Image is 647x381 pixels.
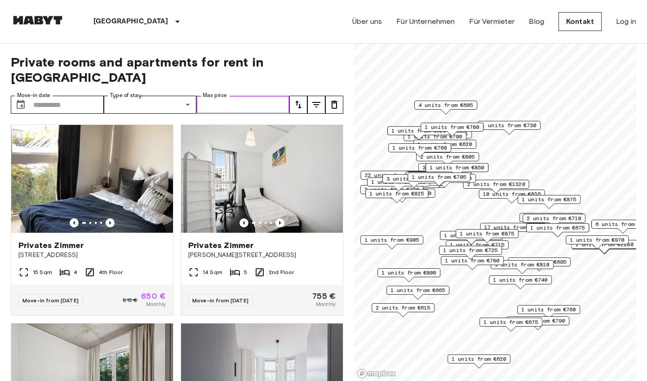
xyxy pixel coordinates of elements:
[448,354,510,368] div: Map marker
[519,213,582,227] div: Map marker
[478,121,541,135] div: Map marker
[452,355,506,363] span: 1 units from €620
[518,195,581,209] div: Map marker
[192,297,248,304] span: Move-in from [DATE]
[430,164,484,172] span: 1 units from €850
[480,223,546,237] div: Map marker
[367,177,430,191] div: Map marker
[18,240,84,251] span: Privates Zimmer
[443,246,498,254] span: 1 units from €725
[360,235,423,249] div: Map marker
[406,172,472,186] div: Map marker
[522,195,576,204] span: 1 units from €875
[456,229,518,243] div: Map marker
[416,152,479,166] div: Map marker
[99,268,123,276] span: 4th Floor
[616,16,636,27] a: Log in
[421,123,483,137] div: Map marker
[517,305,580,319] div: Map marker
[364,236,419,244] span: 1 units from €905
[371,178,426,186] span: 1 units from €895
[146,300,166,308] span: Monthly
[376,304,430,312] span: 2 units from €615
[439,246,502,260] div: Map marker
[386,286,449,300] div: Map marker
[239,218,248,227] button: Previous image
[360,185,423,199] div: Map marker
[530,224,585,232] span: 1 units from €675
[418,163,481,177] div: Map marker
[357,368,396,379] a: Mapbox logo
[373,189,431,197] span: 1 units from €1200
[361,171,427,185] div: Map marker
[441,256,504,270] div: Map marker
[365,189,428,203] div: Map marker
[527,214,581,222] span: 2 units from €710
[396,16,455,27] a: Für Unternehmen
[74,268,77,276] span: 4
[510,317,565,325] span: 1 units from €790
[11,16,65,25] img: Habyt
[489,275,552,289] div: Map marker
[17,92,50,99] label: Move-in date
[463,180,529,194] div: Map marker
[460,230,514,238] span: 1 units from €875
[425,123,479,131] span: 1 units from €780
[450,241,505,249] span: 1 units from €715
[123,296,137,304] span: 815 €
[523,213,578,222] span: 1 units from €710
[440,231,503,245] div: Map marker
[526,223,589,237] div: Map marker
[425,163,488,177] div: Map marker
[422,164,477,172] span: 3 units from €650
[33,268,52,276] span: 15 Sqm
[417,174,472,182] span: 2 units from €760
[141,292,166,300] span: 650 €
[364,186,419,194] span: 2 units from €790
[11,124,173,316] a: Marketing picture of unit DE-01-002-004-04HFPrevious imagePrevious imagePrivates Zimmer[STREET_AD...
[381,269,436,277] span: 1 units from €800
[12,96,30,114] button: Choose date
[388,143,451,157] div: Map marker
[289,96,307,114] button: tune
[521,306,576,314] span: 1 units from €760
[18,251,166,260] span: [STREET_ADDRESS]
[469,16,514,27] a: Für Vermieter
[377,268,440,282] div: Map marker
[181,125,343,233] img: Marketing picture of unit DE-01-302-006-05
[506,316,569,330] div: Map marker
[188,251,336,260] span: [PERSON_NAME][STREET_ADDRESS]
[392,144,447,152] span: 1 units from €760
[181,124,343,316] a: Marketing picture of unit DE-01-302-006-05Previous imagePrevious imagePrivates Zimmer[PERSON_NAME...
[275,218,284,227] button: Previous image
[307,96,325,114] button: tune
[382,174,445,188] div: Map marker
[529,16,544,27] a: Blog
[566,235,629,249] div: Map marker
[387,126,450,140] div: Map marker
[316,300,336,308] span: Monthly
[493,276,548,284] span: 1 units from €740
[483,318,538,326] span: 1 units from €675
[417,140,472,148] span: 1 units from €620
[390,286,445,294] span: 1 units from €665
[570,236,625,244] span: 1 units from €970
[407,171,470,185] div: Map marker
[523,214,585,228] div: Map marker
[491,260,554,274] div: Map marker
[445,257,500,265] span: 1 units from €780
[482,121,536,129] span: 1 units from €730
[483,190,541,198] span: 10 units from €635
[93,16,168,27] p: [GEOGRAPHIC_DATA]
[352,16,382,27] a: Über uns
[408,173,470,186] div: Map marker
[558,12,602,31] a: Kontakt
[70,218,79,227] button: Previous image
[479,190,545,204] div: Map marker
[408,133,462,141] span: 1 units from €700
[479,318,542,332] div: Map marker
[244,268,247,276] span: 5
[325,96,343,114] button: tune
[484,223,542,231] span: 17 units from €720
[412,173,466,181] span: 1 units from €705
